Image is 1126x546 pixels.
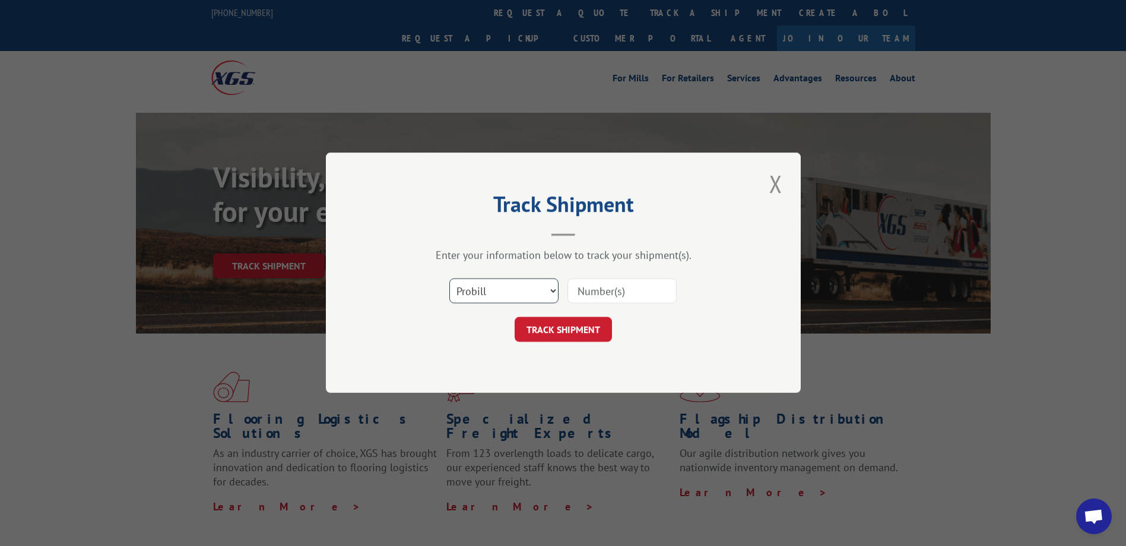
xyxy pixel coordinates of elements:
[567,279,677,304] input: Number(s)
[515,318,612,342] button: TRACK SHIPMENT
[385,196,741,218] h2: Track Shipment
[385,249,741,262] div: Enter your information below to track your shipment(s).
[1076,499,1112,534] a: Open chat
[766,167,786,200] button: Close modal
